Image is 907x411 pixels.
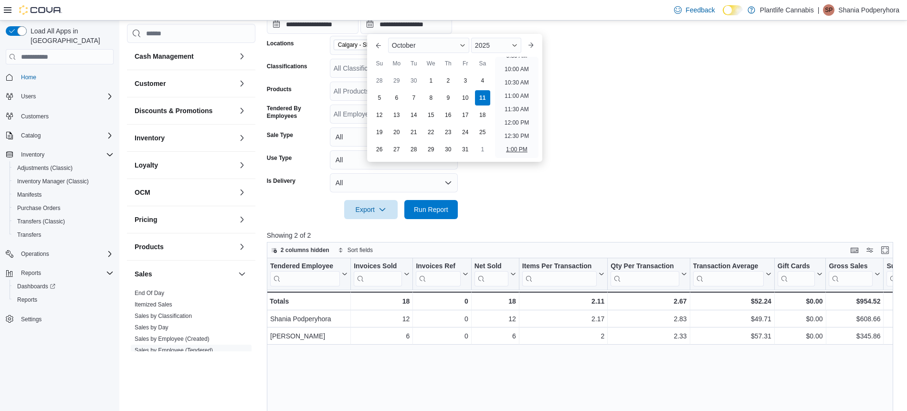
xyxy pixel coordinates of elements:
[416,262,468,286] button: Invoices Ref
[414,205,448,214] span: Run Report
[135,347,213,354] a: Sales by Employee (Tendered)
[371,72,491,158] div: October, 2025
[778,262,815,286] div: Gift Card Sales
[135,106,234,116] button: Discounts & Promotions
[441,56,456,71] div: Th
[334,40,404,50] span: Calgary - Shawnessy
[404,200,458,219] button: Run Report
[406,142,422,157] div: day-28
[135,188,234,197] button: OCM
[13,229,114,241] span: Transfers
[360,15,452,34] input: Press the down key to enter a popover containing a calendar. Press the escape key to close the po...
[13,162,114,174] span: Adjustments (Classic)
[372,90,387,105] div: day-5
[13,229,45,241] a: Transfers
[17,314,45,325] a: Settings
[2,312,117,326] button: Settings
[135,160,158,170] h3: Loyalty
[423,125,439,140] div: day-22
[13,176,93,187] a: Inventory Manager (Classic)
[423,142,439,157] div: day-29
[475,90,490,105] div: day-11
[693,262,763,286] div: Transaction Average
[270,330,348,342] div: [PERSON_NAME]
[21,93,36,100] span: Users
[135,301,172,308] a: Itemized Sales
[372,125,387,140] div: day-19
[270,313,348,325] div: Shania Podperyhora
[17,178,89,185] span: Inventory Manager (Classic)
[829,330,880,342] div: $345.86
[236,51,248,62] button: Cash Management
[2,148,117,161] button: Inventory
[13,216,69,227] a: Transfers (Classic)
[338,40,392,50] span: Calgary - Shawnessy
[10,201,117,215] button: Purchase Orders
[522,295,605,307] div: 2.11
[475,313,516,325] div: 12
[823,4,834,16] div: Shania Podperyhora
[475,262,508,271] div: Net Sold
[10,293,117,306] button: Reports
[267,177,295,185] label: Is Delivery
[270,262,340,286] div: Tendered Employee
[135,52,194,61] h3: Cash Management
[354,262,402,286] div: Invoices Sold
[778,262,815,271] div: Gift Cards
[475,73,490,88] div: day-4
[267,15,359,34] input: Press the down key to open a popover containing a calendar.
[471,38,521,53] div: Button. Open the year selector. 2025 is currently selected.
[267,40,294,47] label: Locations
[135,79,234,88] button: Customer
[6,66,114,351] nav: Complex example
[475,125,490,140] div: day-25
[21,132,41,139] span: Catalog
[389,73,404,88] div: day-29
[17,248,53,260] button: Operations
[236,105,248,116] button: Discounts & Promotions
[825,4,833,16] span: SP
[372,56,387,71] div: Su
[475,142,490,157] div: day-1
[17,149,114,160] span: Inventory
[267,131,293,139] label: Sale Type
[135,52,234,61] button: Cash Management
[778,262,823,286] button: Gift Cards
[236,159,248,171] button: Loyalty
[389,56,404,71] div: Mo
[21,269,41,277] span: Reports
[135,79,166,88] h3: Customer
[135,188,150,197] h3: OCM
[2,109,117,123] button: Customers
[523,38,538,53] button: Next month
[17,218,65,225] span: Transfers (Classic)
[522,330,605,342] div: 2
[501,104,533,115] li: 11:30 AM
[17,91,114,102] span: Users
[2,90,117,103] button: Users
[236,132,248,144] button: Inventory
[475,56,490,71] div: Sa
[475,262,516,286] button: Net Sold
[760,4,814,16] p: Plantlife Cannabis
[416,262,460,271] div: Invoices Ref
[475,42,490,49] span: 2025
[693,330,771,342] div: $57.31
[458,73,473,88] div: day-3
[475,295,516,307] div: 18
[236,268,248,280] button: Sales
[135,133,165,143] h3: Inventory
[17,110,114,122] span: Customers
[501,90,533,102] li: 11:00 AM
[17,111,53,122] a: Customers
[135,290,164,296] a: End Of Day
[135,336,210,342] a: Sales by Employee (Created)
[13,202,64,214] a: Purchase Orders
[441,125,456,140] div: day-23
[354,262,402,271] div: Invoices Sold
[135,242,164,252] h3: Products
[458,56,473,71] div: Fr
[611,295,686,307] div: 2.67
[522,313,605,325] div: 2.17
